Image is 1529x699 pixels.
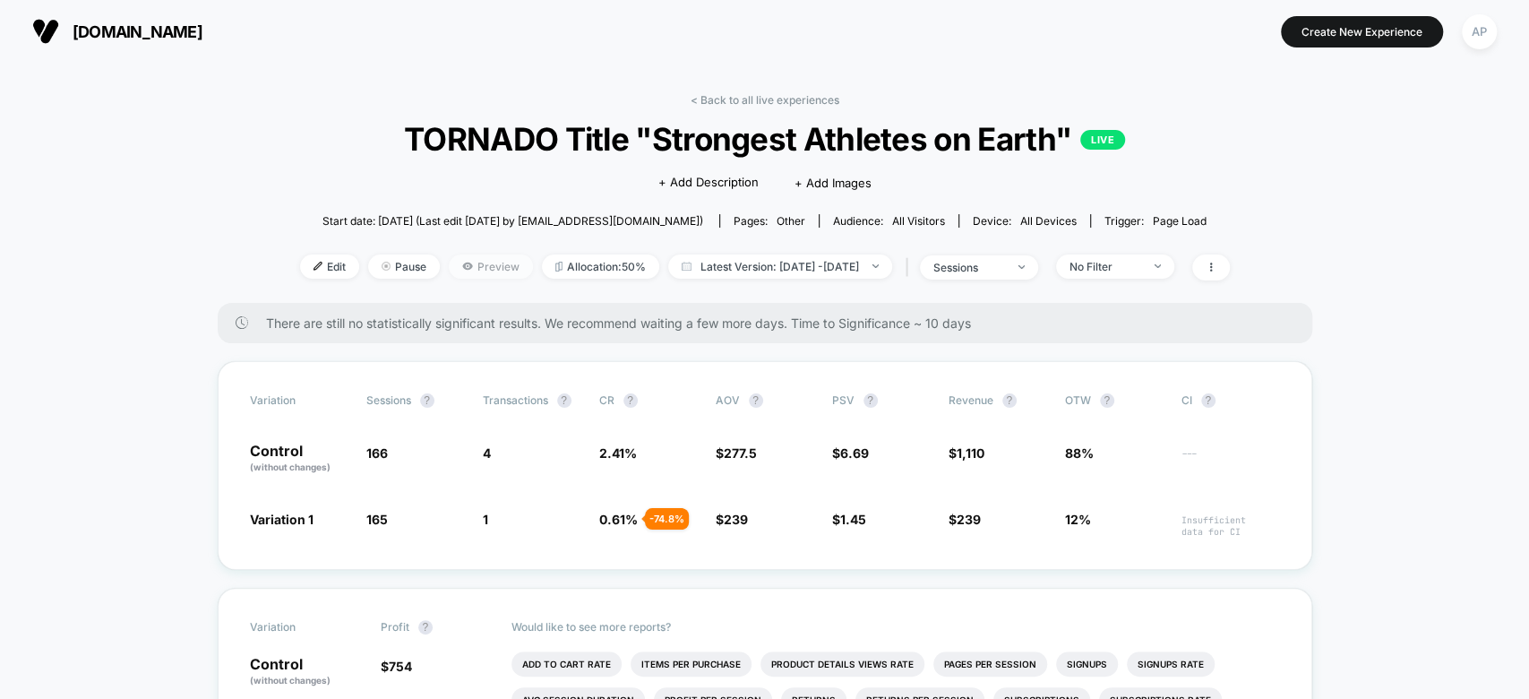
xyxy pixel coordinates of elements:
[901,255,920,280] span: |
[511,652,622,677] li: Add To Cart Rate
[368,255,440,279] span: Pause
[1181,514,1280,538] span: Insufficient data for CI
[716,445,757,461] span: $
[250,620,348,634] span: Variation
[892,214,945,228] span: All Visitors
[631,652,752,677] li: Items Per Purchase
[557,393,571,408] button: ?
[250,393,348,408] span: Variation
[833,214,945,228] div: Audience:
[542,255,659,279] span: Allocation: 50%
[724,445,757,461] span: 277.5
[250,675,331,686] span: (without changes)
[555,262,563,272] img: rebalance
[794,176,871,190] span: + Add Images
[1065,393,1164,408] span: OTW
[840,512,866,527] span: 1.45
[381,620,409,634] span: Profit
[1018,265,1025,269] img: end
[623,393,638,408] button: ?
[668,255,892,279] span: Latest Version: [DATE] - [DATE]
[366,393,411,407] span: Sessions
[73,22,202,41] span: [DOMAIN_NAME]
[1065,445,1094,461] span: 88%
[1065,512,1091,527] span: 12%
[840,445,869,461] span: 6.69
[250,462,331,472] span: (without changes)
[645,508,689,530] div: - 74.8 %
[1181,393,1280,408] span: CI
[266,315,1276,331] span: There are still no statistically significant results. We recommend waiting a few more days . Time...
[777,214,805,228] span: other
[1056,652,1118,677] li: Signups
[483,445,491,461] span: 4
[250,444,348,474] p: Control
[599,445,637,461] span: 2.41 %
[1069,260,1141,273] div: No Filter
[724,512,748,527] span: 239
[511,620,1280,634] p: Would like to see more reports?
[933,261,1005,274] div: sessions
[1127,652,1215,677] li: Signups Rate
[420,393,434,408] button: ?
[382,262,391,271] img: end
[346,120,1182,158] span: TORNADO Title "Strongest Athletes on Earth"
[832,393,855,407] span: PSV
[716,393,740,407] span: AOV
[322,214,703,228] span: Start date: [DATE] (Last edit [DATE] by [EMAIL_ADDRESS][DOMAIN_NAME])
[832,445,869,461] span: $
[449,255,533,279] span: Preview
[1002,393,1017,408] button: ?
[366,445,388,461] span: 166
[483,512,488,527] span: 1
[483,393,548,407] span: Transactions
[749,393,763,408] button: ?
[657,174,758,192] span: + Add Description
[27,17,208,46] button: [DOMAIN_NAME]
[418,620,433,634] button: ?
[682,262,691,271] img: calendar
[366,512,388,527] span: 165
[949,445,984,461] span: $
[1281,16,1443,47] button: Create New Experience
[1104,214,1207,228] div: Trigger:
[1020,214,1077,228] span: all devices
[1181,448,1280,474] span: ---
[1456,13,1502,50] button: AP
[832,512,866,527] span: $
[1155,264,1161,268] img: end
[949,393,993,407] span: Revenue
[872,264,879,268] img: end
[716,512,748,527] span: $
[1201,393,1215,408] button: ?
[1153,214,1207,228] span: Page Load
[314,262,322,271] img: edit
[760,652,924,677] li: Product Details Views Rate
[250,512,314,527] span: Variation 1
[957,445,984,461] span: 1,110
[300,255,359,279] span: Edit
[863,393,878,408] button: ?
[381,659,412,674] span: $
[957,512,981,527] span: 239
[691,93,839,107] a: < Back to all live experiences
[949,512,981,527] span: $
[599,512,638,527] span: 0.61 %
[933,652,1047,677] li: Pages Per Session
[250,657,363,687] p: Control
[599,393,614,407] span: CR
[1100,393,1114,408] button: ?
[389,659,412,674] span: 754
[1080,130,1125,150] p: LIVE
[958,214,1090,228] span: Device:
[1462,14,1497,49] div: AP
[734,214,805,228] div: Pages:
[32,18,59,45] img: Visually logo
